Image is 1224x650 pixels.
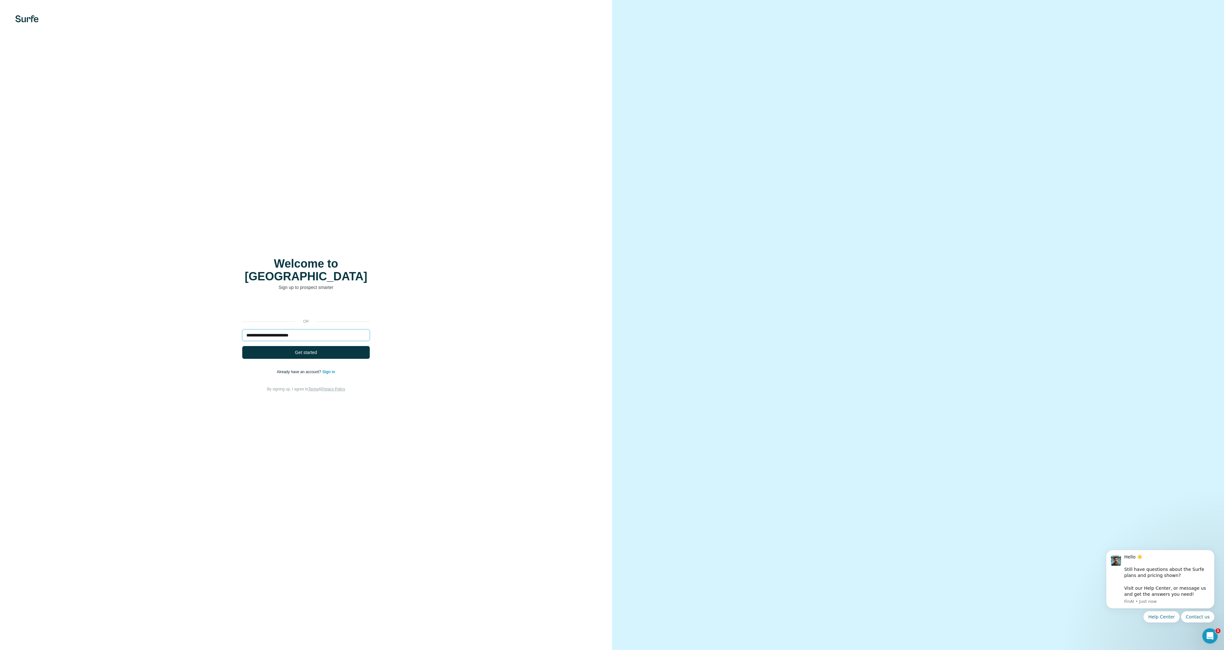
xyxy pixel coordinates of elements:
[1215,628,1220,633] span: 1
[277,370,323,374] span: Already have an account?
[296,319,316,324] p: or
[321,387,345,391] a: Privacy Policy
[308,387,319,391] a: Terms
[242,284,370,291] p: Sign up to prospect smarter
[242,346,370,359] button: Get started
[267,387,345,391] span: By signing up, I agree to &
[242,257,370,283] h1: Welcome to [GEOGRAPHIC_DATA]
[1202,628,1218,644] iframe: Intercom live chat
[322,370,335,374] a: Sign in
[15,15,39,22] img: Surfe's logo
[1096,529,1224,633] iframe: Intercom notifications message
[295,349,317,356] span: Get started
[239,300,373,314] iframe: Sign in with Google Button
